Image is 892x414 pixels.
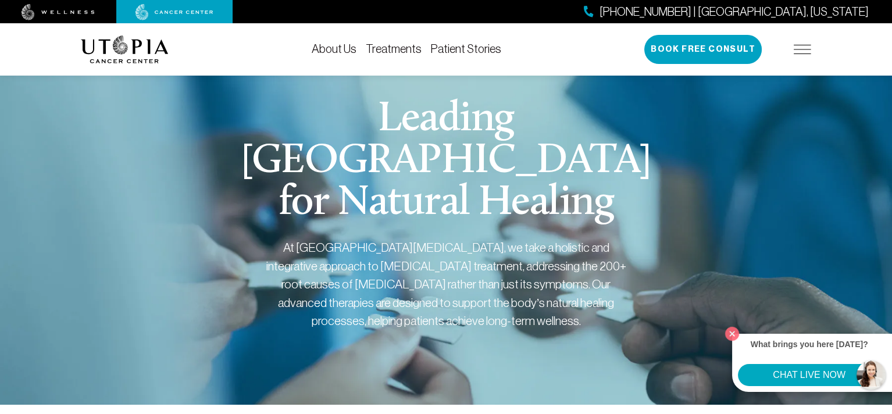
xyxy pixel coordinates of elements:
[738,364,880,386] button: CHAT LIVE NOW
[22,4,95,20] img: wellness
[794,45,811,54] img: icon-hamburger
[224,99,669,224] h1: Leading [GEOGRAPHIC_DATA] for Natural Healing
[366,42,422,55] a: Treatments
[722,324,742,344] button: Close
[266,238,626,330] div: At [GEOGRAPHIC_DATA][MEDICAL_DATA], we take a holistic and integrative approach to [MEDICAL_DATA]...
[644,35,762,64] button: Book Free Consult
[81,35,169,63] img: logo
[135,4,213,20] img: cancer center
[584,3,869,20] a: [PHONE_NUMBER] | [GEOGRAPHIC_DATA], [US_STATE]
[751,340,868,349] strong: What brings you here [DATE]?
[312,42,356,55] a: About Us
[431,42,501,55] a: Patient Stories
[600,3,869,20] span: [PHONE_NUMBER] | [GEOGRAPHIC_DATA], [US_STATE]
